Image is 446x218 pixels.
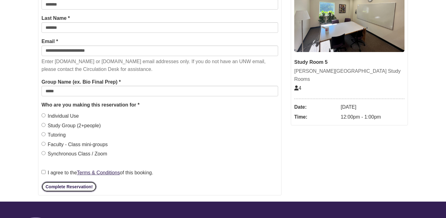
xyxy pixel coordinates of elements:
label: Last Name * [42,14,70,22]
label: Individual Use [42,112,79,120]
input: Synchronous Class / Zoom [42,151,46,155]
label: Tutoring [42,131,66,139]
input: Faculty - Class mini-groups [42,142,46,146]
dt: Time: [294,112,338,122]
input: Study Group (2+people) [42,123,46,127]
label: Group Name (ex. Bio Final Prep) * [42,78,121,86]
label: Synchronous Class / Zoom [42,150,107,158]
dt: Date: [294,102,338,112]
div: Study Room 5 [294,58,404,66]
label: Faculty - Class mini-groups [42,141,108,149]
dd: [DATE] [341,102,404,112]
p: Enter [DOMAIN_NAME] or [DOMAIN_NAME] email addresses only. If you do not have an UNW email, pleas... [42,58,278,73]
span: The capacity of this space [294,85,301,91]
button: Complete Reservation! [42,181,97,192]
label: Email * [42,37,58,46]
label: Study Group (2+people) [42,122,101,130]
label: I agree to the of this booking. [42,169,153,177]
input: Tutoring [42,132,46,136]
a: Terms & Conditions [77,170,120,175]
input: I agree to theTerms & Conditionsof this booking. [42,170,46,174]
div: [PERSON_NAME][GEOGRAPHIC_DATA] Study Rooms [294,67,404,83]
input: Individual Use [42,113,46,117]
legend: Who are you making this reservation for * [42,101,278,109]
dd: 12:00pm - 1:00pm [341,112,404,122]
